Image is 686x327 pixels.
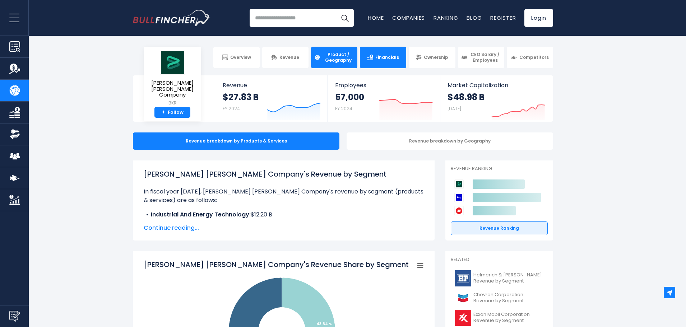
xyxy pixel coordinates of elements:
[375,55,399,60] span: Financials
[279,55,299,60] span: Revenue
[133,10,210,26] a: Go to homepage
[323,52,354,63] span: Product / Geography
[454,179,464,189] img: Baker Hughes Company competitors logo
[335,92,364,103] strong: 57,000
[230,55,251,60] span: Overview
[455,290,471,306] img: CVX logo
[347,132,553,150] div: Revenue breakdown by Geography
[424,55,448,60] span: Ownership
[368,14,384,22] a: Home
[451,268,548,288] a: Helmerich & [PERSON_NAME] Revenue by Segment
[473,312,543,324] span: Exxon Mobil Corporation Revenue by Segment
[223,82,321,89] span: Revenue
[133,132,339,150] div: Revenue breakdown by Products & Services
[507,47,553,68] a: Competitors
[223,106,240,112] small: FY 2024
[434,14,458,22] a: Ranking
[154,107,190,118] a: +Follow
[409,47,455,68] a: Ownership
[473,272,543,284] span: Helmerich & [PERSON_NAME] Revenue by Segment
[144,169,424,179] h1: [PERSON_NAME] [PERSON_NAME] Company's Revenue by Segment
[133,10,210,26] img: Bullfincher logo
[311,47,357,68] a: Product / Geography
[262,47,309,68] a: Revenue
[451,288,548,308] a: Chevron Corporation Revenue by Segment
[9,129,20,140] img: Ownership
[223,92,259,103] strong: $27.83 B
[316,321,332,327] tspan: 43.84 %
[448,82,545,89] span: Market Capitalization
[455,270,471,286] img: HP logo
[451,166,548,172] p: Revenue Ranking
[519,55,549,60] span: Competitors
[144,224,424,232] span: Continue reading...
[454,193,464,202] img: Schlumberger Limited competitors logo
[467,14,482,22] a: Blog
[328,75,440,122] a: Employees 57,000 FY 2024
[336,9,354,27] button: Search
[454,206,464,215] img: Halliburton Company competitors logo
[524,9,553,27] a: Login
[335,106,352,112] small: FY 2024
[144,260,409,270] tspan: [PERSON_NAME] [PERSON_NAME] Company's Revenue Share by Segment
[448,106,461,112] small: [DATE]
[149,50,196,107] a: [PERSON_NAME] [PERSON_NAME] Company BKR
[144,187,424,205] p: In fiscal year [DATE], [PERSON_NAME] [PERSON_NAME] Company's revenue by segment (products & servi...
[448,92,485,103] strong: $48.98 B
[149,100,195,106] small: BKR
[451,257,548,263] p: Related
[162,109,165,116] strong: +
[473,292,543,304] span: Chevron Corporation Revenue by Segment
[144,210,424,219] li: $12.20 B
[335,82,432,89] span: Employees
[149,80,195,98] span: [PERSON_NAME] [PERSON_NAME] Company
[360,47,406,68] a: Financials
[215,75,328,122] a: Revenue $27.83 B FY 2024
[451,221,548,235] a: Revenue Ranking
[440,75,552,122] a: Market Capitalization $48.98 B [DATE]
[213,47,260,68] a: Overview
[469,52,501,63] span: CEO Salary / Employees
[458,47,504,68] a: CEO Salary / Employees
[392,14,425,22] a: Companies
[490,14,516,22] a: Register
[455,310,471,326] img: XOM logo
[151,210,251,219] b: Industrial And Energy Technology:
